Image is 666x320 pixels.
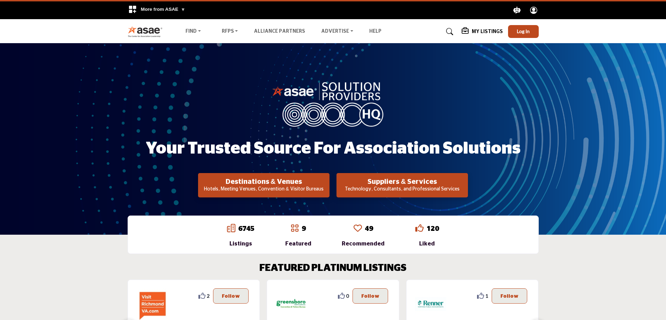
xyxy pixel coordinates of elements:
[339,178,466,186] h2: Suppliers & Services
[485,292,488,299] span: 1
[492,288,527,304] button: Follow
[124,1,190,19] div: More from ASAE
[439,26,458,37] a: Search
[472,29,503,35] h5: My Listings
[217,27,243,37] a: RFPs
[369,29,381,34] a: Help
[238,225,255,232] a: 6745
[222,292,240,300] p: Follow
[207,292,210,299] span: 2
[339,186,466,193] p: Technology, Consultants, and Professional Services
[136,288,168,320] img: Richmond Region Tourism
[198,173,330,197] button: Destinations & Venues Hotels, Meeting Venues, Convention & Visitor Bureaus
[517,28,530,34] span: Log In
[213,288,249,304] button: Follow
[415,224,424,232] i: Go to Liked
[415,288,446,320] img: Renner and Company CPA PC
[259,263,407,274] h2: FEATURED PLATINUM LISTINGS
[290,224,299,234] a: Go to Featured
[141,7,186,12] span: More from ASAE
[426,225,439,232] a: 120
[346,292,349,299] span: 0
[272,80,394,126] img: image
[336,173,468,197] button: Suppliers & Services Technology, Consultants, and Professional Services
[227,240,255,248] div: Listings
[128,26,166,37] img: Site Logo
[508,25,539,38] button: Log In
[254,29,305,34] a: Alliance Partners
[316,27,358,37] a: Advertise
[200,186,327,193] p: Hotels, Meeting Venues, Convention & Visitor Bureaus
[146,138,521,159] h1: Your Trusted Source for Association Solutions
[302,225,306,232] a: 9
[275,288,307,320] img: Greensboro Area CVB
[500,292,519,300] p: Follow
[285,240,311,248] div: Featured
[342,240,385,248] div: Recommended
[354,224,362,234] a: Go to Recommended
[415,240,439,248] div: Liked
[365,225,373,232] a: 49
[181,27,206,37] a: Find
[462,28,503,36] div: My Listings
[353,288,388,304] button: Follow
[361,292,379,300] p: Follow
[200,178,327,186] h2: Destinations & Venues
